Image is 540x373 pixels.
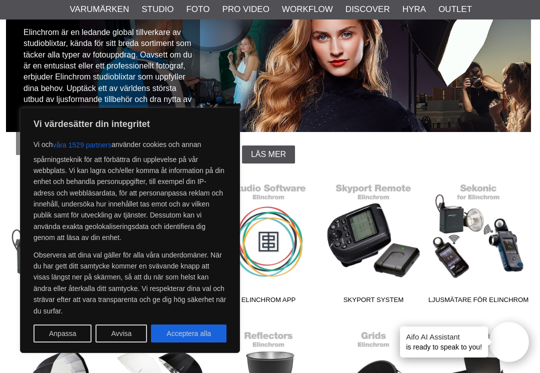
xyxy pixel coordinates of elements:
a: Skyport System [321,173,426,308]
span: Elinchrom App [216,295,321,308]
h4: Aifo AI Assistant [406,331,482,342]
a: Varumärken [70,3,129,16]
a: Foto [186,3,209,16]
a: Outlet [438,3,472,16]
p: Observera att dina val gäller för alla våra underdomäner. När du har gett ditt samtycke kommer en... [33,249,226,316]
div: Vi värdesätter din integritet [20,107,240,353]
p: Vi och använder cookies och annan spårningsteknik för att förbättra din upplevelse på vår webbpla... [33,136,226,243]
span: Läs mer [251,150,286,159]
a: Studioblixtar [6,173,111,308]
span: Skyport System [321,295,426,308]
button: Avvisa [95,324,147,342]
a: Discover [345,3,390,16]
a: Pro Video [222,3,269,16]
span: Ljusmätare för Elinchrom [426,295,531,308]
span: Studioblixtar [6,295,111,308]
a: Elinchrom App [216,173,321,308]
a: Studio [141,3,173,16]
button: våra 1529 partners [53,136,112,154]
a: Workflow [282,3,333,16]
a: Ljusmätare för Elinchrom [426,173,531,308]
div: is ready to speak to you! [400,326,488,357]
button: Anpassa [33,324,91,342]
p: Vi värdesätter din integritet [33,118,226,130]
button: Acceptera alla [151,324,226,342]
a: Hyra [402,3,426,16]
